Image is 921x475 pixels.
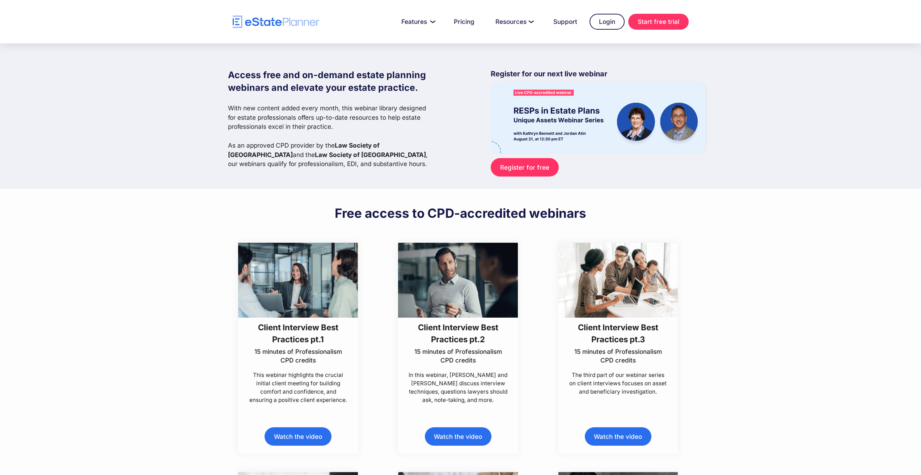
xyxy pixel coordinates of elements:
p: 15 minutes of Professionalism CPD credits [248,347,348,365]
p: This webinar highlights the crucial initial client meeting for building comfort and confidence, a... [248,371,348,404]
a: Support [545,14,586,29]
h3: Client Interview Best Practices pt.2 [408,321,508,345]
a: Client Interview Best Practices pt.115 minutes of Professionalism CPD creditsThis webinar highlig... [238,243,358,404]
a: Pricing [445,14,483,29]
a: Watch the video [425,427,491,446]
a: Start free trial [628,14,689,30]
p: 15 minutes of Professionalism CPD credits [568,347,668,365]
a: Login [590,14,625,30]
p: Register for our next live webinar [491,69,706,82]
h2: Free access to CPD-accredited webinars [335,205,586,221]
p: 15 minutes of Professionalism CPD credits [408,347,508,365]
a: Features [393,14,442,29]
strong: Law Society of [GEOGRAPHIC_DATA] [228,141,380,158]
h3: Client Interview Best Practices pt.3 [568,321,668,345]
p: The third part of our webinar series on client interviews focuses on asset and beneficiary invest... [568,371,668,396]
a: Register for free [491,158,558,177]
h3: Client Interview Best Practices pt.1 [248,321,348,345]
a: home [233,16,320,28]
a: Client Interview Best Practices pt.215 minutes of Professionalism CPD creditsIn this webinar, [PE... [398,243,518,404]
p: With new content added every month, this webinar library designed for estate professionals offers... [228,103,434,169]
strong: Law Society of [GEOGRAPHIC_DATA] [315,151,426,158]
a: Watch the video [585,427,651,446]
h1: Access free and on-demand estate planning webinars and elevate your estate practice. [228,69,434,94]
a: Watch the video [265,427,331,446]
img: eState Academy webinar [491,82,706,153]
p: In this webinar, [PERSON_NAME] and [PERSON_NAME] discuss interview techniques, questions lawyers ... [408,371,508,404]
a: Client Interview Best Practices pt.315 minutes of Professionalism CPD creditsThe third part of ou... [558,243,678,396]
a: Resources [487,14,541,29]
